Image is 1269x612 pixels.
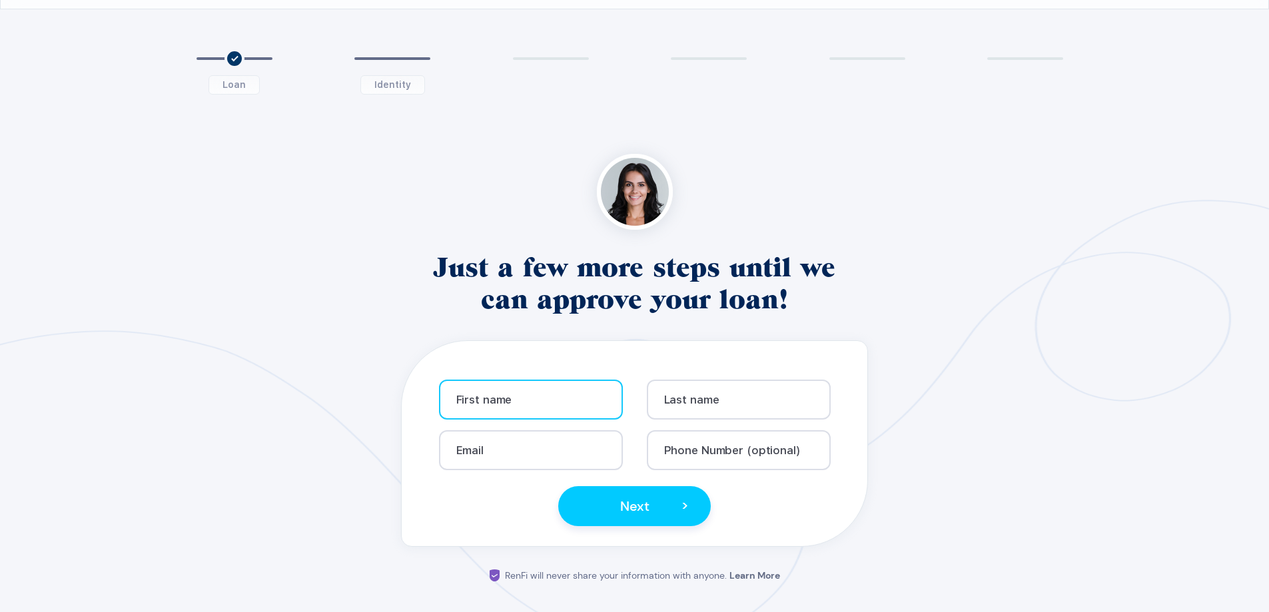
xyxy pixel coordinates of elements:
[209,75,260,95] span: Loan
[558,486,711,526] button: Next>
[505,569,727,581] span: RenFi will never share your information with anyone.
[414,251,856,315] h1: Just a few more steps until we can approve your loan!
[360,75,425,95] span: Identity
[224,49,244,69] i: 1
[729,569,780,581] a: Learn More
[681,495,688,517] span: >
[620,495,649,517] span: Next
